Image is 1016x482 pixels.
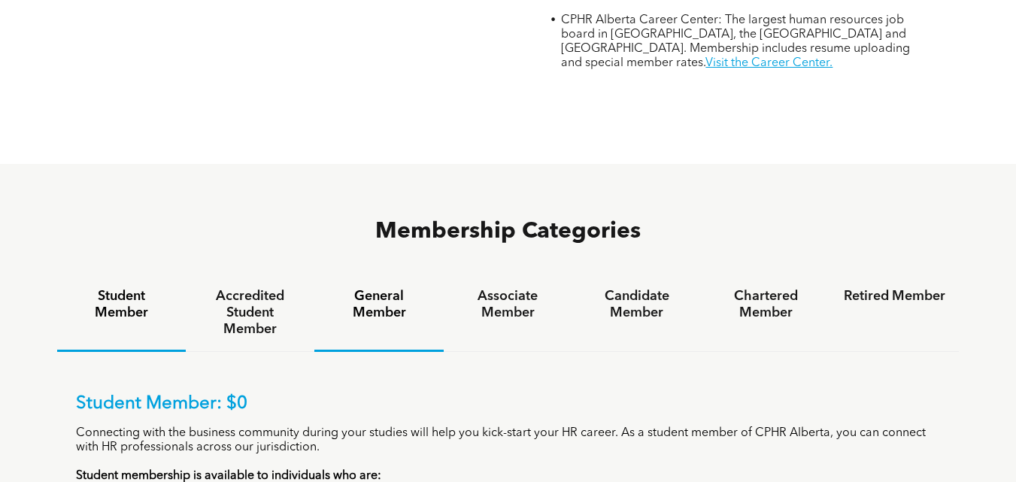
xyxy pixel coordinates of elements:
h4: Accredited Student Member [199,288,301,338]
p: Connecting with the business community during your studies will help you kick-start your HR caree... [76,426,941,455]
h4: General Member [328,288,429,321]
h4: Associate Member [457,288,559,321]
strong: Student membership is available to individuals who are: [76,470,381,482]
span: Membership Categories [375,220,641,243]
h4: Retired Member [844,288,945,305]
a: Visit the Career Center. [705,57,833,69]
h4: Candidate Member [586,288,687,321]
h4: Student Member [71,288,172,321]
span: CPHR Alberta Career Center: The largest human resources job board in [GEOGRAPHIC_DATA], the [GEOG... [561,14,910,69]
h4: Chartered Member [715,288,817,321]
p: Student Member: $0 [76,393,941,415]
